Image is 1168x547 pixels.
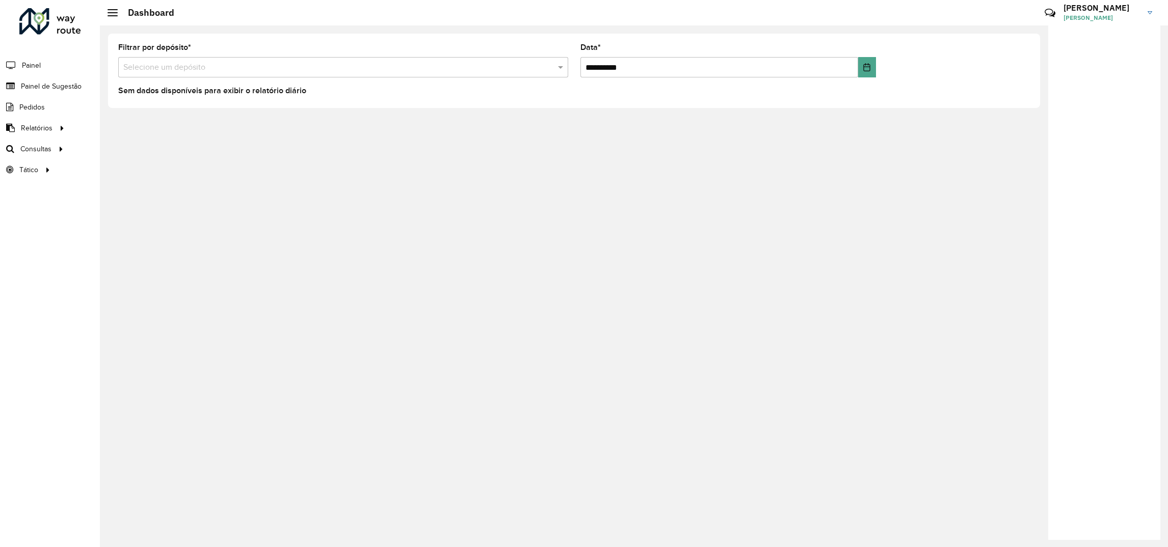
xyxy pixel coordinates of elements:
[118,41,191,53] label: Filtrar por depósito
[580,41,601,53] label: Data
[21,123,52,133] span: Relatórios
[1064,13,1140,22] span: [PERSON_NAME]
[1064,3,1140,13] h3: [PERSON_NAME]
[22,60,41,71] span: Painel
[20,144,51,154] span: Consultas
[118,7,174,18] h2: Dashboard
[1039,2,1061,24] a: Contato Rápido
[19,102,45,113] span: Pedidos
[19,165,38,175] span: Tático
[858,57,876,77] button: Choose Date
[21,81,82,92] span: Painel de Sugestão
[118,85,306,97] label: Sem dados disponíveis para exibir o relatório diário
